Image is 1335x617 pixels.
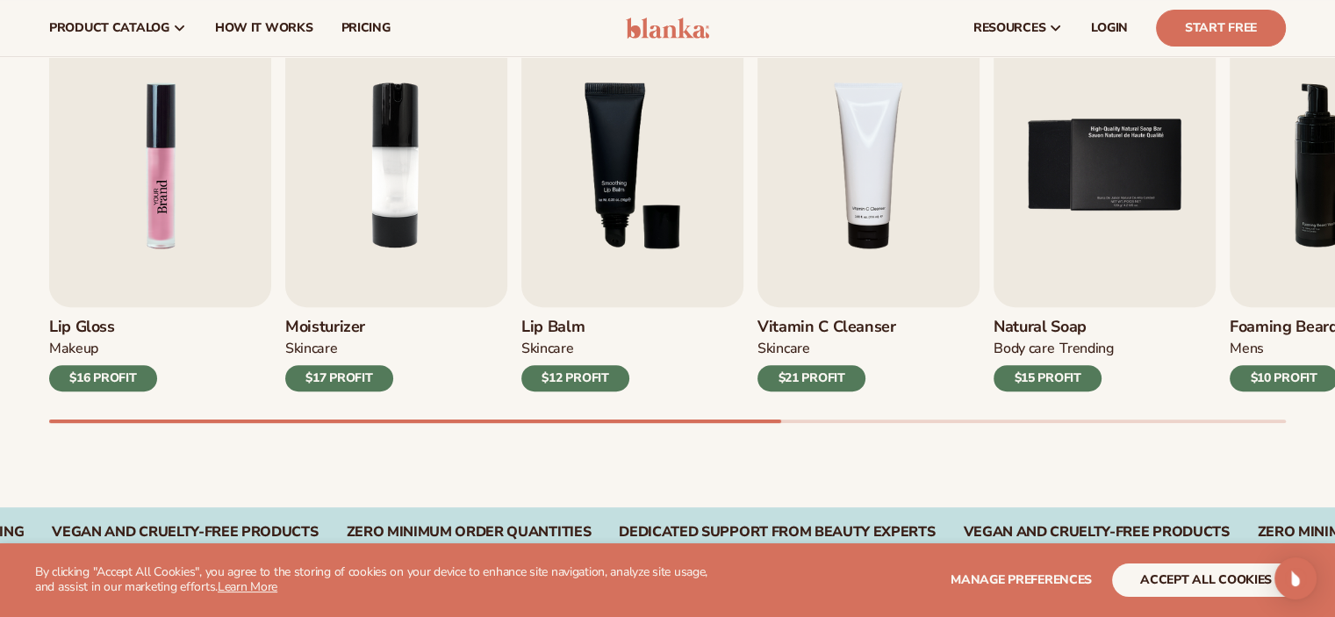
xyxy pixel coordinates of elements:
[49,24,271,307] img: Shopify Image 5
[963,524,1229,541] div: Vegan and Cruelty-Free Products
[521,340,573,358] div: SKINCARE
[285,318,393,337] h3: Moisturizer
[285,365,393,391] div: $17 PROFIT
[757,365,865,391] div: $21 PROFIT
[1059,340,1113,358] div: TRENDING
[49,24,271,391] a: 1 / 9
[626,18,709,39] img: logo
[346,524,591,541] div: ZERO MINIMUM ORDER QUANTITIES
[218,578,277,595] a: Learn More
[757,340,809,358] div: Skincare
[994,365,1102,391] div: $15 PROFIT
[52,524,318,541] div: VEGAN AND CRUELTY-FREE PRODUCTS
[973,21,1045,35] span: resources
[521,318,629,337] h3: Lip Balm
[1274,557,1317,599] div: Open Intercom Messenger
[341,21,390,35] span: pricing
[521,365,629,391] div: $12 PROFIT
[49,365,157,391] div: $16 PROFIT
[215,21,313,35] span: How It Works
[521,24,743,391] a: 3 / 9
[1156,10,1286,47] a: Start Free
[1230,340,1264,358] div: mens
[757,318,896,337] h3: Vitamin C Cleanser
[757,24,980,391] a: 4 / 9
[994,24,1216,391] a: 5 / 9
[994,318,1114,337] h3: Natural Soap
[285,24,507,391] a: 2 / 9
[49,318,157,337] h3: Lip Gloss
[35,565,728,595] p: By clicking "Accept All Cookies", you agree to the storing of cookies on your device to enhance s...
[49,21,169,35] span: product catalog
[951,563,1092,597] button: Manage preferences
[49,340,98,358] div: MAKEUP
[619,524,935,541] div: DEDICATED SUPPORT FROM BEAUTY EXPERTS
[994,340,1054,358] div: BODY Care
[951,571,1092,588] span: Manage preferences
[1091,21,1128,35] span: LOGIN
[285,340,337,358] div: SKINCARE
[1112,563,1300,597] button: accept all cookies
